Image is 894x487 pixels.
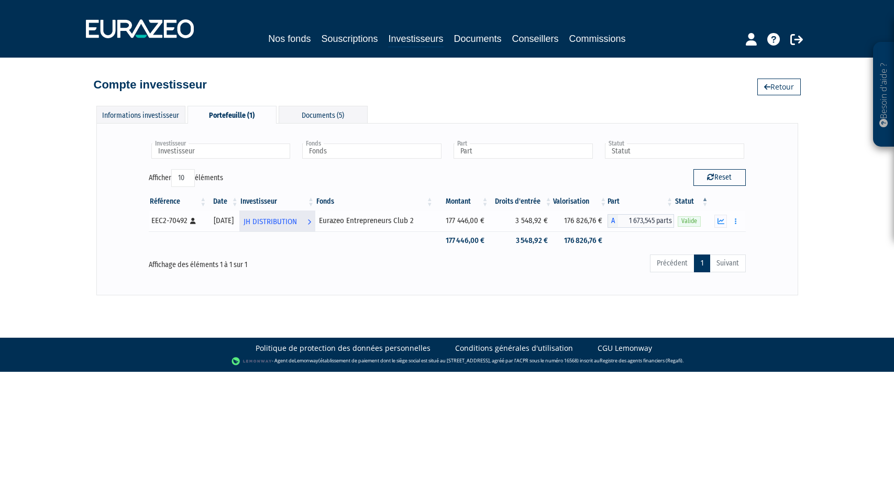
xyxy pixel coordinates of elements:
a: Commissions [569,31,626,46]
div: Documents (5) [279,106,368,123]
th: Valorisation: activer pour trier la colonne par ordre croissant [553,193,608,211]
a: 1 [694,254,710,272]
div: EEC2-70492 [151,215,204,226]
th: Part: activer pour trier la colonne par ordre croissant [608,193,674,211]
th: Fonds: activer pour trier la colonne par ordre croissant [315,193,434,211]
a: Investisseurs [388,31,443,48]
div: - Agent de (établissement de paiement dont le siège social est situé au [STREET_ADDRESS], agréé p... [10,356,884,367]
span: Valide [678,216,701,226]
a: Souscriptions [321,31,378,46]
div: Affichage des éléments 1 à 1 sur 1 [149,253,389,270]
span: 1 673,545 parts [618,214,674,228]
a: Lemonway [294,357,318,364]
i: Voir l'investisseur [307,212,311,231]
button: Reset [693,169,746,186]
th: Référence : activer pour trier la colonne par ordre croissant [149,193,208,211]
span: JH DISTRIBUTION [244,212,297,231]
a: Conditions générales d'utilisation [455,343,573,353]
td: 3 548,92 € [490,211,553,231]
td: 177 446,00 € [434,211,490,231]
div: Informations investisseur [96,106,185,123]
div: Portefeuille (1) [187,106,277,124]
td: 177 446,00 € [434,231,490,250]
span: A [608,214,618,228]
p: Besoin d'aide ? [878,48,890,142]
th: Montant: activer pour trier la colonne par ordre croissant [434,193,490,211]
th: Date: activer pour trier la colonne par ordre croissant [207,193,239,211]
a: CGU Lemonway [598,343,652,353]
td: 176 826,76 € [553,211,608,231]
a: Conseillers [512,31,559,46]
div: [DATE] [211,215,235,226]
img: 1732889491-logotype_eurazeo_blanc_rvb.png [86,19,194,38]
h4: Compte investisseur [94,79,207,91]
a: Politique de protection des données personnelles [256,343,431,353]
a: Nos fonds [268,31,311,46]
th: Statut : activer pour trier la colonne par ordre d&eacute;croissant [674,193,709,211]
div: A - Eurazeo Entrepreneurs Club 2 [608,214,674,228]
td: 3 548,92 € [490,231,553,250]
select: Afficheréléments [171,169,195,187]
div: Eurazeo Entrepreneurs Club 2 [319,215,431,226]
img: logo-lemonway.png [231,356,272,367]
label: Afficher éléments [149,169,223,187]
a: Retour [757,79,801,95]
td: 176 826,76 € [553,231,608,250]
i: [Français] Personne physique [190,218,196,224]
a: Documents [454,31,502,46]
th: Investisseur: activer pour trier la colonne par ordre croissant [239,193,315,211]
th: Droits d'entrée: activer pour trier la colonne par ordre croissant [490,193,553,211]
a: JH DISTRIBUTION [239,211,315,231]
a: Registre des agents financiers (Regafi) [600,357,682,364]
